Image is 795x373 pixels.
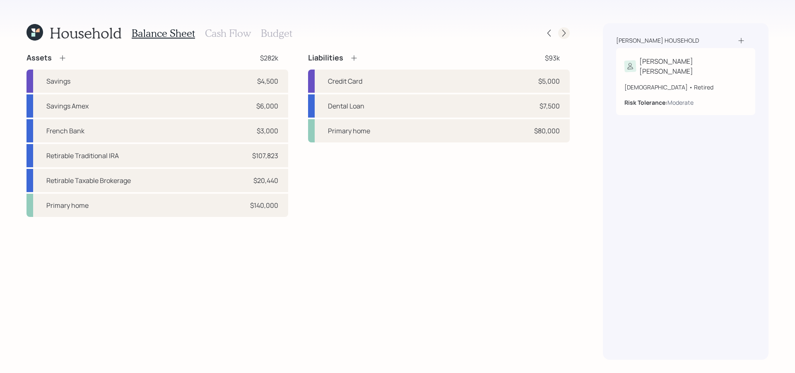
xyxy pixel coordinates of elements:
h3: Budget [261,27,292,39]
div: $20,440 [253,176,278,185]
h4: Assets [26,53,52,63]
h4: Liabilities [308,53,343,63]
div: $282k [260,53,278,63]
div: Retirable Taxable Brokerage [46,176,131,185]
div: Dental Loan [328,101,364,111]
div: Moderate [667,98,694,107]
div: $4,500 [257,76,278,86]
div: Primary home [328,126,370,136]
div: Retirable Traditional IRA [46,151,119,161]
div: Savings [46,76,70,86]
div: Credit Card [328,76,362,86]
div: $5,000 [538,76,560,86]
div: $107,823 [252,151,278,161]
div: $80,000 [534,126,560,136]
h3: Cash Flow [205,27,251,39]
div: Primary home [46,200,89,210]
div: [DEMOGRAPHIC_DATA] • Retired [624,83,747,91]
div: $3,000 [257,126,278,136]
div: $93k [545,53,560,63]
div: [PERSON_NAME] [PERSON_NAME] [639,56,747,76]
div: [PERSON_NAME] household [616,36,699,45]
h1: Household [50,24,122,42]
h3: Balance Sheet [132,27,195,39]
div: $6,000 [256,101,278,111]
b: Risk Tolerance: [624,99,667,106]
div: $140,000 [250,200,278,210]
div: Savings Amex [46,101,89,111]
div: French Bank [46,126,84,136]
div: $7,500 [540,101,560,111]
